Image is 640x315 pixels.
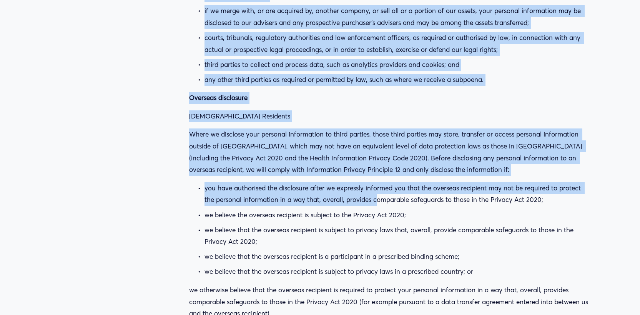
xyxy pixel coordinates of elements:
p: you have authorised the disclosure after we expressly informed you that the overseas recipient ma... [204,182,589,206]
span: [DEMOGRAPHIC_DATA] Residents [189,112,290,120]
p: courts, tribunals, regulatory authorities and law enforcement officers, as required or authorised... [204,32,589,55]
p: any other third parties as required or permitted by law, such as where we receive a subpoena. [204,74,589,86]
p: if we merge with, or are acquired by, another company, or sell all or a portion of our assets, yo... [204,5,589,28]
p: third parties to collect and process data, such as analytics providers and cookies; and [204,59,589,71]
p: we believe that the overseas recipient is subject to privacy laws that, overall, provide comparab... [204,224,589,248]
strong: Overseas disclosure [189,93,248,102]
p: we believe that the overseas recipient is subject to privacy laws in a prescribed country; or [204,266,589,278]
p: we believe that the overseas recipient is a participant in a prescribed binding scheme; [204,251,589,263]
p: we believe the overseas recipient is subject to the Privacy Act 2020; [204,209,589,221]
p: Where we disclose your personal information to third parties, those third parties may store, tran... [189,128,589,175]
